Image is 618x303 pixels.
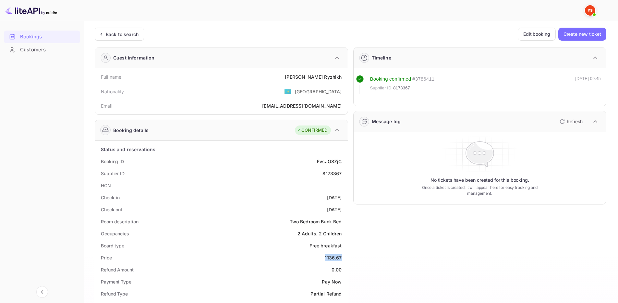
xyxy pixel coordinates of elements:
[285,73,342,80] div: [PERSON_NAME] Ryzhikh
[332,266,342,273] div: 0.00
[370,85,393,91] span: Supplier ID:
[106,31,139,38] div: Back to search
[327,194,342,201] div: [DATE]
[262,102,342,109] div: [EMAIL_ADDRESS][DOMAIN_NAME]
[325,254,342,261] div: 1136.67
[558,28,606,41] button: Create new ticket
[20,46,77,54] div: Customers
[113,54,155,61] div: Guest information
[101,230,129,237] div: Occupancies
[101,146,155,153] div: Status and reservations
[36,286,48,298] button: Collapse navigation
[101,254,112,261] div: Price
[101,158,124,165] div: Booking ID
[556,116,585,127] button: Refresh
[393,85,410,91] span: 8173367
[310,290,342,297] div: Partial Refund
[101,182,111,189] div: HCN
[297,230,342,237] div: 2 Adults, 2 Children
[101,290,128,297] div: Refund Type
[322,278,342,285] div: Pay Now
[284,86,292,97] span: United States
[5,5,57,16] img: LiteAPI logo
[372,54,391,61] div: Timeline
[412,75,434,83] div: # 3786411
[101,206,122,213] div: Check out
[113,127,149,134] div: Booking details
[575,75,601,94] div: [DATE] 09:45
[101,102,112,109] div: Email
[101,194,120,201] div: Check-in
[101,218,138,225] div: Room description
[101,266,134,273] div: Refund Amount
[101,88,124,95] div: Nationality
[309,242,342,249] div: Free breakfast
[317,158,342,165] div: FvsJOSZjC
[101,73,121,80] div: Full name
[101,242,124,249] div: Board type
[290,218,342,225] div: Two Bedroom Bunk Bed
[372,118,401,125] div: Message log
[327,206,342,213] div: [DATE]
[518,28,556,41] button: Edit booking
[370,75,411,83] div: Booking confirmed
[430,177,529,183] p: No tickets have been created for this booking.
[4,44,80,56] a: Customers
[567,118,583,125] p: Refresh
[322,170,342,177] div: 8173367
[297,127,327,134] div: CONFIRMED
[585,5,595,16] img: Yandex Support
[101,278,131,285] div: Payment Type
[412,185,548,196] p: Once a ticket is created, it will appear here for easy tracking and management.
[295,88,342,95] div: [GEOGRAPHIC_DATA]
[4,31,80,43] a: Bookings
[20,33,77,41] div: Bookings
[101,170,125,177] div: Supplier ID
